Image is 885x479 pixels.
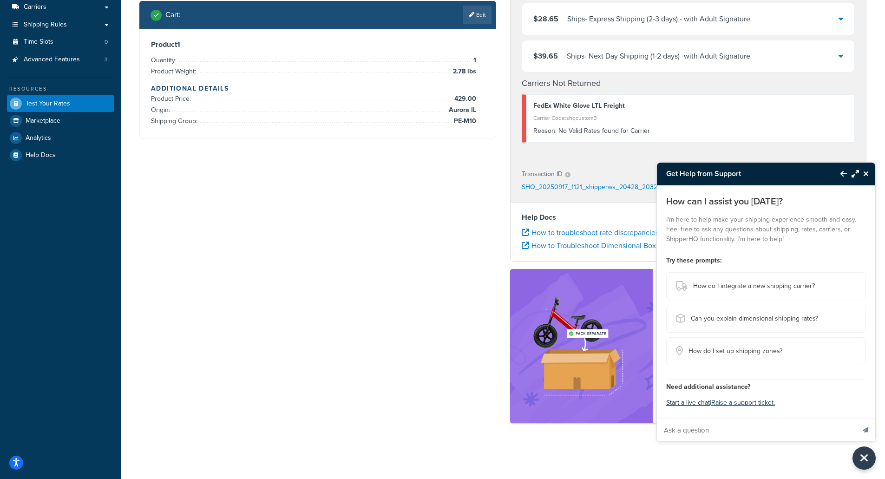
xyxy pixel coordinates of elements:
[666,396,710,409] button: Start a live chat
[522,168,563,181] p: Transaction ID
[151,40,485,49] h3: Product 1
[533,99,848,112] div: FedEx White Glove LTL Freight
[847,163,859,184] button: Maximize Resource Center
[105,56,108,64] span: 3
[151,94,193,104] span: Product Price:
[7,16,114,33] a: Shipping Rules
[7,130,114,146] a: Analytics
[7,51,114,68] li: Advanced Features
[666,337,866,365] button: How do I set up shipping zones?
[452,93,476,105] span: 429.00
[24,21,67,29] span: Shipping Rules
[446,105,476,116] span: Aurora IL
[522,77,855,90] h4: Carriers Not Returned
[151,55,179,65] span: Quantity:
[657,163,831,185] h3: Get Help from Support
[26,151,56,159] span: Help Docs
[688,345,782,358] span: How do I set up shipping zones?
[151,116,200,126] span: Shipping Group:
[522,240,746,251] a: How to Troubleshoot Dimensional Boxes Not Packing as Expected
[533,126,557,136] span: Reason:
[533,125,848,138] div: No Valid Rates found for Carrier
[666,305,866,333] button: Can you explain dimensional shipping rates?
[7,147,114,164] a: Help Docs
[533,13,558,24] span: $28.65
[567,13,750,26] div: Ships - Express Shipping (2-3 days) - with Adult Signature
[7,51,114,68] a: Advanced Features3
[666,382,866,392] h4: Need additional assistance?
[852,446,876,470] button: Close Resource Center
[666,272,866,300] button: How do I integrate a new shipping carrier?
[666,195,866,208] p: How can I assist you [DATE]?
[26,134,51,142] span: Analytics
[693,280,815,293] span: How do I integrate a new shipping carrier?
[666,256,866,265] h4: Try these prompts:
[522,181,671,195] p: SHQ_20250917_1121_shipperws_20428_20321435
[451,66,476,77] span: 2.78 lbs
[24,56,80,64] span: Advanced Features
[567,50,750,63] div: Ships - Next Day Shipping (1-2 days) -with Adult Signature
[831,163,847,184] button: Back to Resource Center
[26,117,60,125] span: Marketplace
[522,212,855,223] h4: Help Docs
[522,227,659,238] a: How to troubleshoot rate discrepancies
[856,419,875,441] button: Send message
[691,312,818,325] span: Can you explain dimensional shipping rates?
[7,85,114,93] div: Resources
[151,84,485,93] h4: Additional Details
[7,95,114,112] a: Test Your Rates
[151,105,172,115] span: Origin:
[463,6,492,24] a: Edit
[26,100,70,108] span: Test Your Rates
[24,3,46,11] span: Carriers
[471,55,476,66] span: 1
[533,112,848,125] div: Carrier Code: shqcustom3
[657,419,855,441] input: Ask a question
[7,33,114,51] li: Time Slots
[24,38,53,46] span: Time Slots
[533,51,558,61] span: $39.65
[452,116,476,127] span: PE-M10
[524,283,639,409] img: feature-image-dim-d40ad3071a2b3c8e08177464837368e35600d3c5e73b18a22c1e4bb210dc32ac.png
[165,11,181,19] h2: Cart :
[7,33,114,51] a: Time Slots0
[105,38,108,46] span: 0
[151,66,198,76] span: Product Weight:
[7,112,114,129] a: Marketplace
[859,168,875,179] button: Close Resource Center
[711,398,775,407] a: Raise a support ticket.
[666,215,866,244] p: I'm here to help make your shipping experience smooth and easy. Feel free to ask any questions ab...
[666,396,866,409] p: |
